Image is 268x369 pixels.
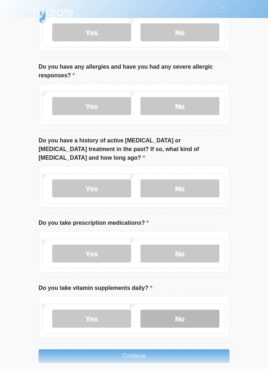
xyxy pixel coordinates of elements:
label: Yes [52,310,131,328]
img: Hydrate IV Bar - Scottsdale Logo [31,5,75,23]
label: No [140,179,219,197]
label: Do you have a history of active [MEDICAL_DATA] or [MEDICAL_DATA] treatment in the past? If so, wh... [39,136,229,162]
label: No [140,23,219,41]
label: Do you have any allergies and have you had any severe allergic responses? [39,63,229,80]
label: Yes [52,245,131,263]
label: No [140,245,219,263]
label: Yes [52,23,131,41]
label: Yes [52,97,131,115]
label: Do you take prescription medications? [39,219,149,227]
button: Continue [39,349,229,363]
label: No [140,310,219,328]
label: Yes [52,179,131,197]
label: Do you take vitamin supplements daily? [39,284,152,292]
label: No [140,97,219,115]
